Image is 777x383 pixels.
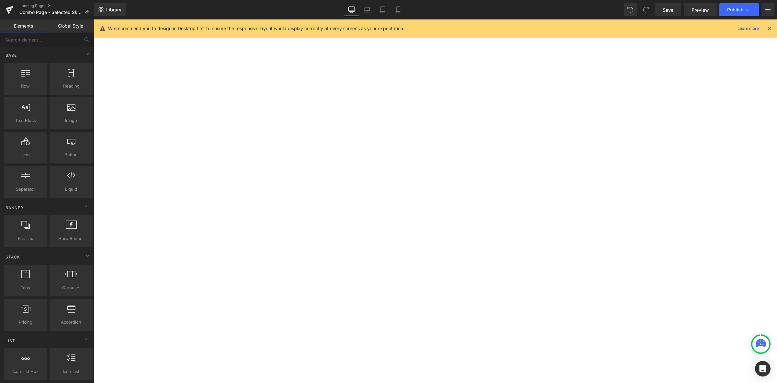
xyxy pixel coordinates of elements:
[51,83,91,90] span: Heading
[5,52,17,58] span: Base
[344,3,359,16] a: Desktop
[6,83,45,90] span: Row
[359,3,375,16] a: Laptop
[684,3,717,16] a: Preview
[727,7,743,12] span: Publish
[51,368,91,375] span: Icon List
[5,338,16,344] span: List
[51,117,91,124] span: Image
[6,186,45,193] span: Separator
[5,205,24,211] span: Banner
[5,254,21,260] span: Stack
[19,3,94,8] a: Landing Pages
[51,186,91,193] span: Liquid
[375,3,390,16] a: Tablet
[719,3,759,16] button: Publish
[108,25,404,32] p: We recommend you to design in Desktop first to ensure the responsive layout would display correct...
[639,3,652,16] button: Redo
[6,368,45,375] span: Icon List Hoz
[6,235,45,242] span: Parallax
[663,6,673,13] span: Save
[6,319,45,326] span: Pricing
[47,19,94,32] a: Global Style
[624,3,637,16] button: Undo
[761,3,774,16] button: More
[692,6,709,13] span: Preview
[6,151,45,158] span: Icon
[6,117,45,124] span: Text Block
[51,151,91,158] span: Button
[94,3,126,16] a: New Library
[51,319,91,326] span: Accordion
[390,3,406,16] a: Mobile
[51,284,91,291] span: Carousel
[106,7,121,13] span: Library
[735,25,761,32] a: Learn more
[51,235,91,242] span: Hero Banner
[19,10,82,15] span: Combo Page - Selected Skincare Sets | Face Care Combos | Skincare Gift Sets
[6,284,45,291] span: Tabs
[755,361,771,377] div: Open Intercom Messenger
